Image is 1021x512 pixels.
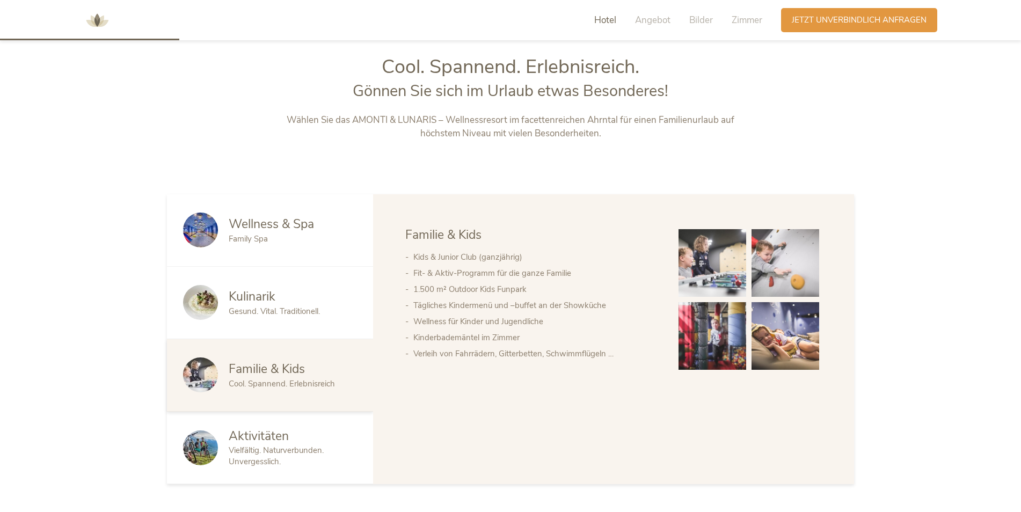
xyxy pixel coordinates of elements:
[81,4,113,36] img: AMONTI & LUNARIS Wellnessresort
[229,428,289,444] span: Aktivitäten
[229,288,275,305] span: Kulinarik
[229,306,320,317] span: Gesund. Vital. Traditionell.
[413,346,657,362] li: Verleih von Fahrrädern, Gitterbetten, Schwimmflügeln …
[413,265,657,281] li: Fit- & Aktiv-Programm für die ganze Familie
[229,233,268,244] span: Family Spa
[594,14,616,26] span: Hotel
[413,249,657,265] li: Kids & Junior Club (ganzjährig)
[635,14,670,26] span: Angebot
[732,14,762,26] span: Zimmer
[413,313,657,330] li: Wellness für Kinder und Jugendliche
[792,14,927,26] span: Jetzt unverbindlich anfragen
[382,54,639,80] span: Cool. Spannend. Erlebnisreich.
[353,81,668,101] span: Gönnen Sie sich im Urlaub etwas Besonderes!
[81,16,113,24] a: AMONTI & LUNARIS Wellnessresort
[413,330,657,346] li: Kinderbademäntel im Zimmer
[405,226,482,243] span: Familie & Kids
[229,445,324,467] span: Vielfältig. Naturverbunden. Unvergesslich.
[229,378,335,389] span: Cool. Spannend. Erlebnisreich
[413,297,657,313] li: Tägliches Kindermenü und –buffet an der Showküche
[413,281,657,297] li: 1.500 m² Outdoor Kids Funpark
[287,113,735,141] p: Wählen Sie das AMONTI & LUNARIS – Wellnessresort im facettenreichen Ahrntal für einen Familienurl...
[229,361,305,377] span: Familie & Kids
[229,216,314,232] span: Wellness & Spa
[689,14,713,26] span: Bilder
